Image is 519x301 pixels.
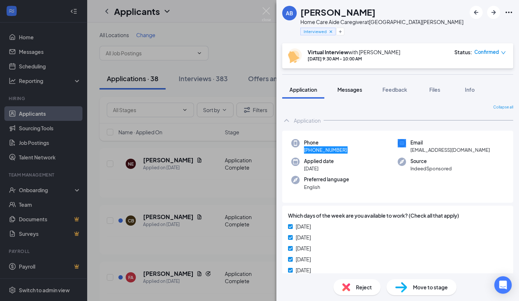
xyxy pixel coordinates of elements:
span: Move to stage [413,283,448,291]
div: Open Intercom Messenger [494,276,512,294]
span: Application [289,86,317,93]
h1: [PERSON_NAME] [300,6,376,18]
span: Files [429,86,440,93]
span: Phone [304,139,347,146]
span: [EMAIL_ADDRESS][DOMAIN_NAME] [410,146,490,154]
span: Interviewed [304,28,327,35]
span: Collapse all [493,104,513,110]
button: Plus [336,28,344,35]
span: [DATE] [296,222,311,230]
span: Confirmed [474,48,499,56]
span: [PHONE_NUMBER] [304,146,347,154]
span: [DATE] [296,266,311,274]
button: ArrowRight [487,6,500,19]
span: [DATE] [296,244,311,252]
b: Virtual Interview [308,49,348,55]
span: English [304,183,349,191]
button: ArrowLeftNew [470,6,483,19]
span: Which days of the week are you available to work? (Check all that apply) [288,211,459,219]
div: AB [286,9,293,17]
span: [DATE] [296,255,311,263]
span: Reject [356,283,372,291]
svg: Ellipses [504,8,513,17]
span: [DATE] [304,165,334,172]
span: Applied date [304,158,334,165]
div: with [PERSON_NAME] [308,48,400,56]
span: down [501,50,506,55]
div: Application [294,117,321,124]
svg: ChevronUp [282,116,291,125]
span: Source [410,158,452,165]
span: [DATE] [296,233,311,241]
svg: ArrowLeftNew [472,8,481,17]
span: IndeedSponsored [410,165,452,172]
span: Email [410,139,490,146]
span: Preferred language [304,176,349,183]
svg: Plus [338,29,342,34]
svg: ArrowRight [489,8,498,17]
div: Status : [454,48,472,56]
svg: Cross [328,29,333,34]
div: [DATE] 9:30 AM - 10:00 AM [308,56,400,62]
span: Info [465,86,475,93]
div: Home Care Aide Caregiver at [GEOGRAPHIC_DATA][PERSON_NAME] [300,18,463,25]
span: Feedback [382,86,407,93]
span: Messages [337,86,362,93]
